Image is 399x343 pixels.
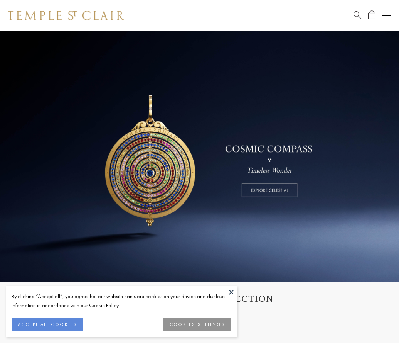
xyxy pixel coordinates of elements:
a: Open Shopping Bag [368,10,375,20]
button: Open navigation [382,11,391,20]
img: Temple St. Clair [8,11,124,20]
button: COOKIES SETTINGS [163,318,231,331]
div: By clicking “Accept all”, you agree that our website can store cookies on your device and disclos... [12,292,231,310]
a: Search [354,10,362,20]
button: ACCEPT ALL COOKIES [12,318,83,331]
